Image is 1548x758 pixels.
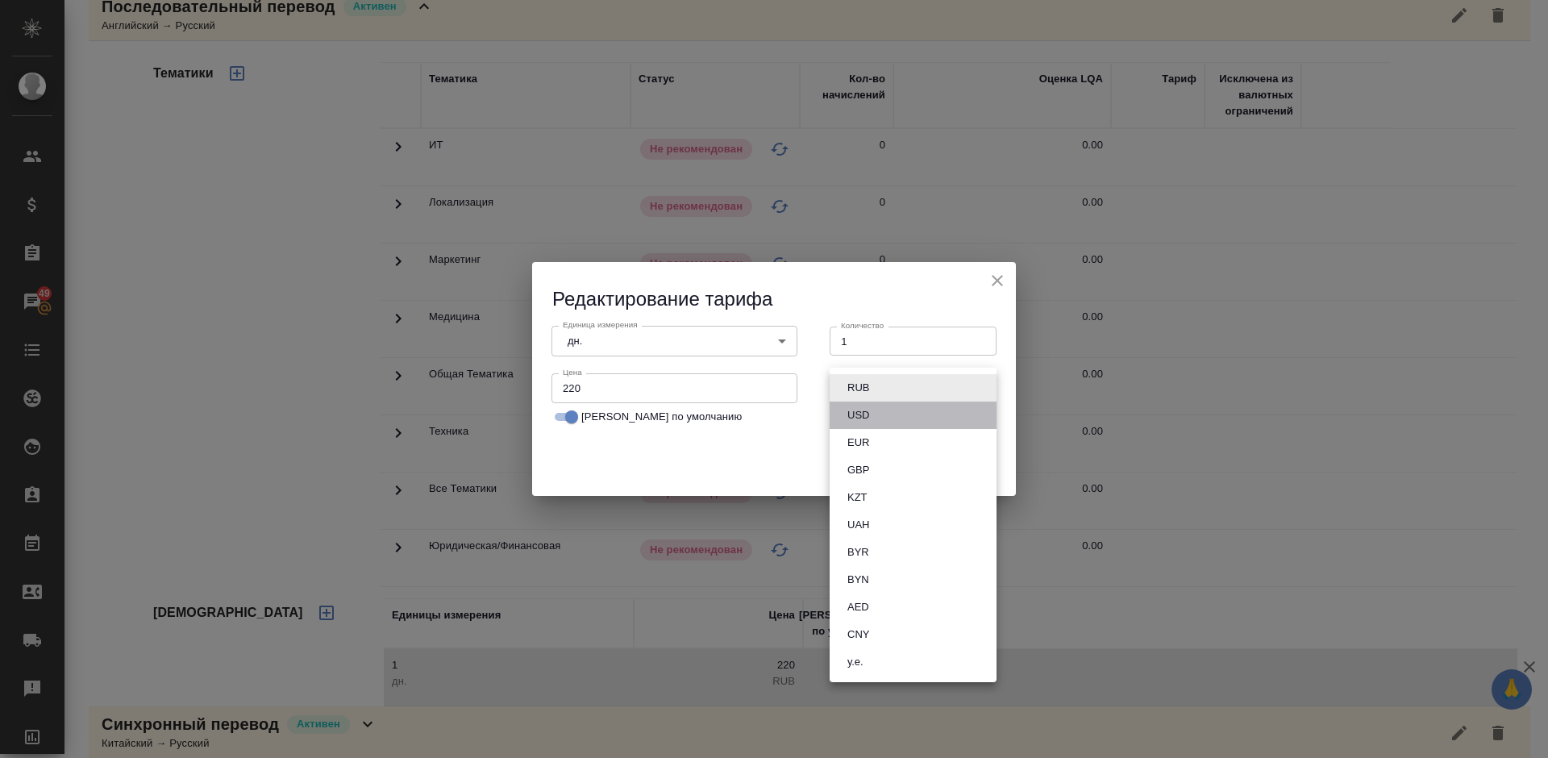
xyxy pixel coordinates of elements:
[843,434,874,452] button: EUR
[843,489,872,506] button: KZT
[843,544,874,561] button: BYR
[843,571,874,589] button: BYN
[843,653,868,671] button: у.е.
[843,406,874,424] button: USD
[843,461,874,479] button: GBP
[843,626,874,643] button: CNY
[843,598,874,616] button: AED
[843,379,874,397] button: RUB
[843,516,874,534] button: UAH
